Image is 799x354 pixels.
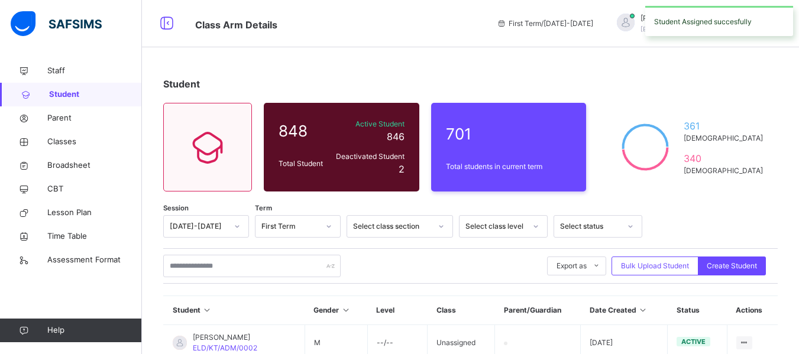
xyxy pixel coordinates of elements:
[446,122,572,145] span: 701
[164,296,305,325] th: Student
[305,296,367,325] th: Gender
[170,221,227,232] div: [DATE]-[DATE]
[399,163,405,175] span: 2
[497,18,593,29] span: session/term information
[367,296,428,325] th: Level
[465,221,526,232] div: Select class level
[707,261,757,271] span: Create Student
[334,119,405,129] span: Active Student
[645,6,793,36] div: Student Assigned succesfully
[47,254,142,266] span: Assessment Format
[684,133,763,144] span: [DEMOGRAPHIC_DATA]
[193,332,257,343] span: [PERSON_NAME]
[341,306,351,314] i: Sort in Ascending Order
[446,161,572,172] span: Total students in current term
[47,136,142,148] span: Classes
[49,89,142,100] span: Student
[261,221,319,232] div: First Term
[557,261,587,271] span: Export as
[163,203,189,213] span: Session
[684,119,763,133] span: 361
[495,296,581,325] th: Parent/Guardian
[638,306,648,314] i: Sort in Ascending Order
[163,78,200,90] span: Student
[684,165,763,176] span: [DEMOGRAPHIC_DATA]
[11,11,102,36] img: safsims
[47,160,142,171] span: Broadsheet
[47,207,142,219] span: Lesson Plan
[255,203,272,213] span: Term
[195,19,277,31] span: Class Arm Details
[387,131,405,142] span: 846
[560,221,620,232] div: Select status
[193,343,257,352] span: ELD/KT/ADM/0002
[47,112,142,124] span: Parent
[581,296,668,325] th: Date Created
[47,65,142,77] span: Staff
[353,221,431,232] div: Select class section
[605,13,771,34] div: Abdurrahman Yunusa
[47,230,142,242] span: Time Table
[47,183,142,195] span: CBT
[334,151,405,162] span: Deactivated Student
[684,151,763,165] span: 340
[276,155,331,172] div: Total Student
[428,296,495,325] th: Class
[681,337,706,346] span: active
[668,296,727,325] th: Status
[202,306,212,314] i: Sort in Ascending Order
[47,324,141,336] span: Help
[727,296,778,325] th: Actions
[621,261,689,271] span: Bulk Upload Student
[279,119,328,142] span: 848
